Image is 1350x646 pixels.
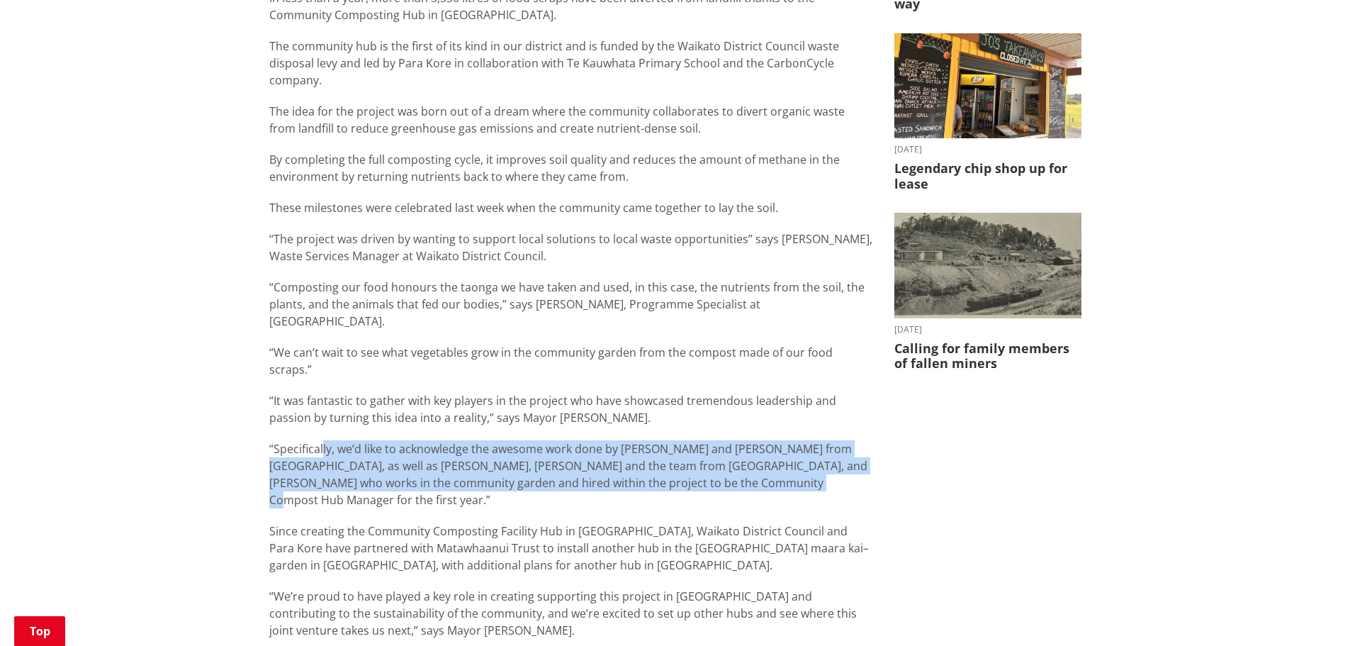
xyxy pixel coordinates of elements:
h3: Calling for family members of fallen miners [894,341,1081,372]
p: These milestones were celebrated last week when the community came together to lay the soil. [269,199,873,216]
p: Since creating the Community Composting Facility Hub in [GEOGRAPHIC_DATA], Waikato District Counc... [269,523,873,574]
a: Outdoor takeaway stand with chalkboard menus listing various foods, like burgers and chips. A fri... [894,33,1081,192]
iframe: Messenger Launcher [1285,586,1336,637]
time: [DATE] [894,145,1081,154]
p: “We can’t wait to see what vegetables grow in the community garden from the compost made of our f... [269,344,873,378]
p: “It was fantastic to gather with key players in the project who have showcased tremendous leaders... [269,392,873,426]
a: A black-and-white historic photograph shows a hillside with trees, small buildings, and cylindric... [894,213,1081,372]
time: [DATE] [894,325,1081,334]
p: “We’re proud to have played a key role in creating supporting this project in [GEOGRAPHIC_DATA] a... [269,588,873,639]
img: Jo's takeaways, Papahua Reserve, Raglan [894,33,1081,139]
p: By completing the full composting cycle, it improves soil quality and reduces the amount of metha... [269,151,873,185]
a: Top [14,616,65,646]
p: “Specifically, we’d like to acknowledge the awesome work done by [PERSON_NAME] and [PERSON_NAME] ... [269,440,873,508]
p: “Composting our food honours the taonga we have taken and used, in this case, the nutrients from ... [269,279,873,330]
img: Glen Afton Mine 1939 [894,213,1081,318]
p: The community hub is the first of its kind in our district and is funded by the Waikato District ... [269,38,873,89]
p: The idea for the project was born out of a dream where the community collaborates to divert organ... [269,103,873,137]
p: “The project was driven by wanting to support local solutions to local waste opportunities” says ... [269,230,873,264]
h3: Legendary chip shop up for lease [894,161,1081,191]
